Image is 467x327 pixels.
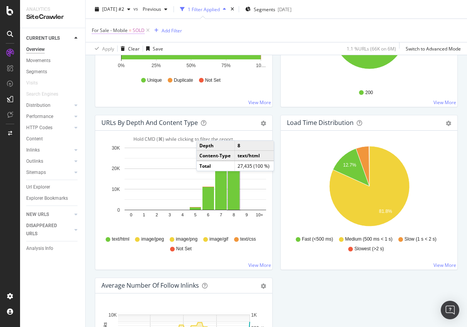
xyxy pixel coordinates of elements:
td: Depth [197,141,235,151]
text: 9 [246,212,248,217]
text: 30K [112,145,120,151]
text: 75% [221,63,231,68]
div: Switch to Advanced Mode [406,45,461,52]
text: 2 [156,212,158,217]
span: Duplicate [174,77,193,84]
div: HTTP Codes [26,124,52,132]
div: Load Time Distribution [287,119,354,126]
div: [DATE] [278,6,292,12]
a: Distribution [26,101,72,110]
div: Analysis Info [26,244,53,253]
text: 4 [181,212,184,217]
span: Segments [254,6,275,12]
text: 8 [233,212,235,217]
span: Previous [140,6,161,12]
div: Performance [26,113,53,121]
a: Sitemaps [26,169,72,177]
span: Slow (1 s < 2 s) [405,236,437,243]
div: Add Filter [162,27,182,34]
a: View More [433,99,456,106]
span: text/css [240,236,256,243]
button: Switch to Advanced Mode [403,42,461,55]
div: URLs by Depth and Content Type [101,119,198,126]
span: image/gif [209,236,228,243]
text: 1K [251,312,257,318]
span: = [129,27,132,34]
text: 7 [220,212,222,217]
div: SiteCrawler [26,13,79,22]
a: View More [248,99,271,106]
text: 10K [112,187,120,192]
span: SOLD [133,25,145,36]
div: Movements [26,57,51,65]
div: gear [446,121,451,126]
a: Segments [26,68,80,76]
a: View More [433,262,456,268]
div: 1.1 % URLs ( 66K on 6M ) [347,45,396,52]
span: Not Set [205,77,221,84]
span: Not Set [176,246,192,252]
text: 1 [143,212,145,217]
div: Analytics [26,6,79,13]
a: Search Engines [26,90,66,98]
button: Save [143,42,163,55]
div: Save [153,45,163,52]
div: 1 Filter Applied [188,6,220,12]
a: Performance [26,113,72,121]
a: Outlinks [26,157,72,165]
td: text/html [235,151,274,161]
div: Average Number of Follow Inlinks [101,281,199,289]
a: Url Explorer [26,183,80,191]
div: Overview [26,46,45,54]
div: Distribution [26,101,51,110]
button: [DATE] #2 [92,3,133,15]
td: Content-Type [197,151,235,161]
div: DISAPPEARED URLS [26,222,65,238]
a: Overview [26,46,80,54]
button: Previous [140,3,170,15]
div: Apply [102,45,114,52]
svg: A chart. [101,143,266,233]
div: Explorer Bookmarks [26,194,68,202]
span: Medium (500 ms < 1 s) [345,236,393,243]
div: Url Explorer [26,183,50,191]
text: 81.8% [379,209,392,214]
div: Open Intercom Messenger [441,301,459,319]
div: times [229,5,236,13]
span: vs [133,5,140,12]
span: For Sale - Mobile [92,27,128,34]
a: Visits [26,79,46,87]
text: 20K [112,166,120,171]
a: NEW URLS [26,211,72,219]
span: Slowest (>2 s) [354,246,384,252]
svg: A chart. [287,143,452,233]
span: Fast (<500 ms) [302,236,333,243]
button: Segments[DATE] [242,3,295,15]
text: 12.7% [343,162,356,168]
a: Movements [26,57,80,65]
span: image/png [176,236,197,243]
a: HTTP Codes [26,124,72,132]
text: 10… [256,63,266,68]
text: 0% [118,63,125,68]
a: View More [248,262,271,268]
td: 8 [235,141,274,151]
div: Outlinks [26,157,43,165]
button: Add Filter [151,26,182,35]
div: gear [261,283,266,289]
span: Unique [147,77,162,84]
text: 6 [207,212,209,217]
button: Apply [92,42,114,55]
button: Clear [118,42,140,55]
a: Analysis Info [26,244,80,253]
span: 2025 Sep. 25th #2 [102,6,124,12]
div: Content [26,135,43,143]
text: 25% [152,63,161,68]
text: 0 [130,212,132,217]
div: Segments [26,68,47,76]
a: Explorer Bookmarks [26,194,80,202]
span: image/jpeg [141,236,164,243]
div: Sitemaps [26,169,46,177]
div: Search Engines [26,90,58,98]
